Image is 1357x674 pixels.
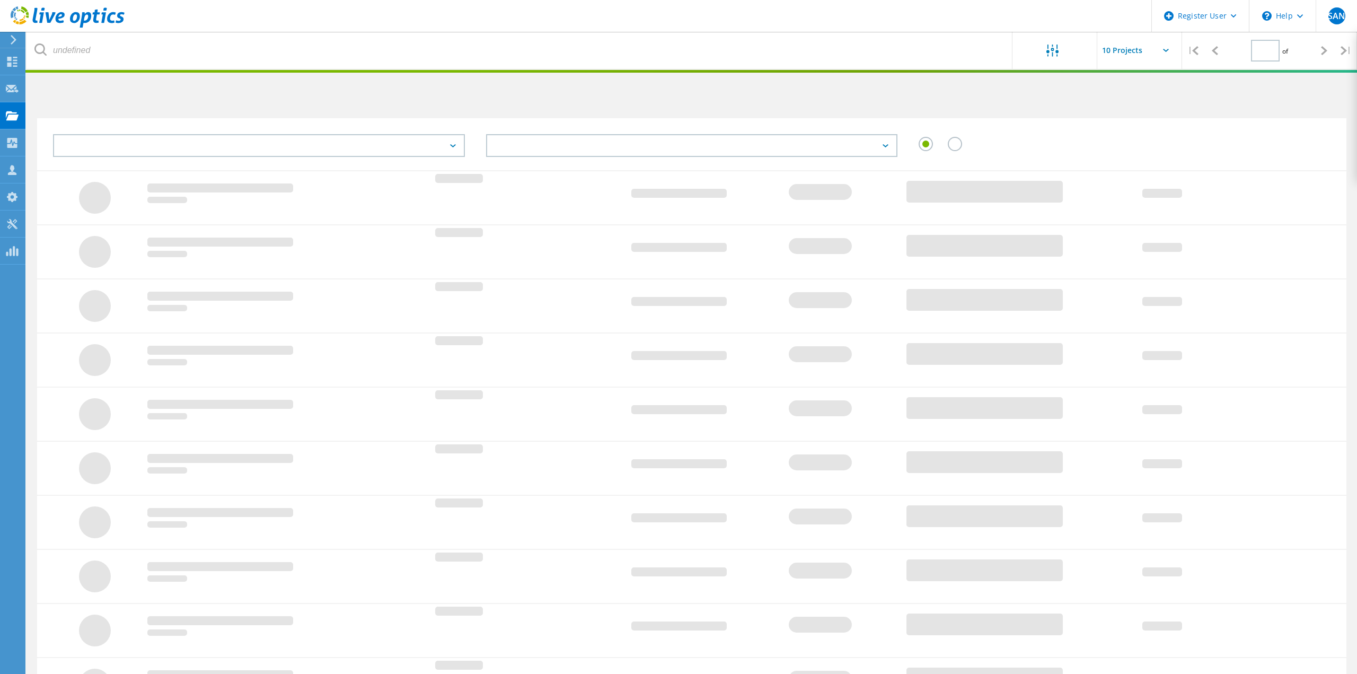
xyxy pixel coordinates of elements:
[1282,47,1288,56] span: of
[11,22,125,30] a: Live Optics Dashboard
[1182,32,1204,69] div: |
[1335,32,1357,69] div: |
[1328,12,1345,20] span: SAN
[27,32,1013,69] input: undefined
[1262,11,1272,21] svg: \n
